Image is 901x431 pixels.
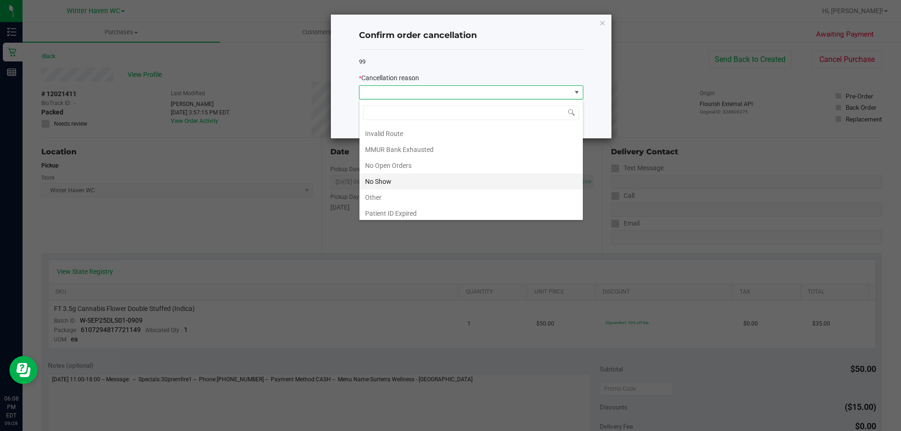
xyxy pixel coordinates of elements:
li: MMUR Bank Exhausted [359,142,583,158]
button: Close [599,17,606,28]
li: Other [359,189,583,205]
iframe: Resource center [9,356,38,384]
span: 99 [359,58,366,65]
h4: Confirm order cancellation [359,30,583,42]
span: Cancellation reason [361,74,419,82]
li: No Open Orders [359,158,583,174]
li: Invalid Route [359,126,583,142]
li: Patient ID Expired [359,205,583,221]
li: No Show [359,174,583,189]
